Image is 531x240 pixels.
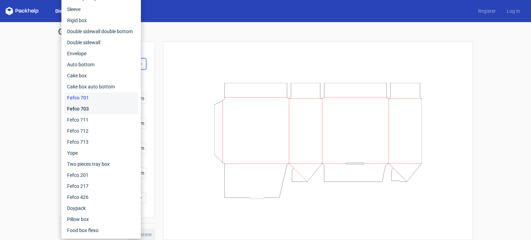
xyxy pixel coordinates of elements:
[501,8,525,15] a: Log in
[64,114,138,125] div: Fefco 711
[64,170,138,181] div: Fefco 201
[473,8,501,15] a: Register
[58,28,473,36] h1: Generate new dieline
[64,125,138,136] div: Fefco 712
[64,4,138,15] div: Sleeve
[64,159,138,170] div: Two pieces tray box
[64,59,138,70] div: Auto bottom
[64,225,138,236] div: Food box flexo
[64,26,138,37] div: Double sidewall double bottom
[64,136,138,147] div: Fefco 713
[64,181,138,192] div: Fefco 217
[64,147,138,159] div: Yope
[64,15,138,26] div: Rigid box
[64,48,138,59] div: Envelope
[64,214,138,225] div: Pillow box
[64,103,138,114] div: Fefco 703
[64,81,138,92] div: Cake box auto bottom
[64,192,138,203] div: Fefco 426
[64,92,138,103] div: Fefco 701
[64,37,138,48] div: Double sidewall
[64,70,138,81] div: Cake box
[50,8,79,15] a: Dielines
[64,203,138,214] div: Doypack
